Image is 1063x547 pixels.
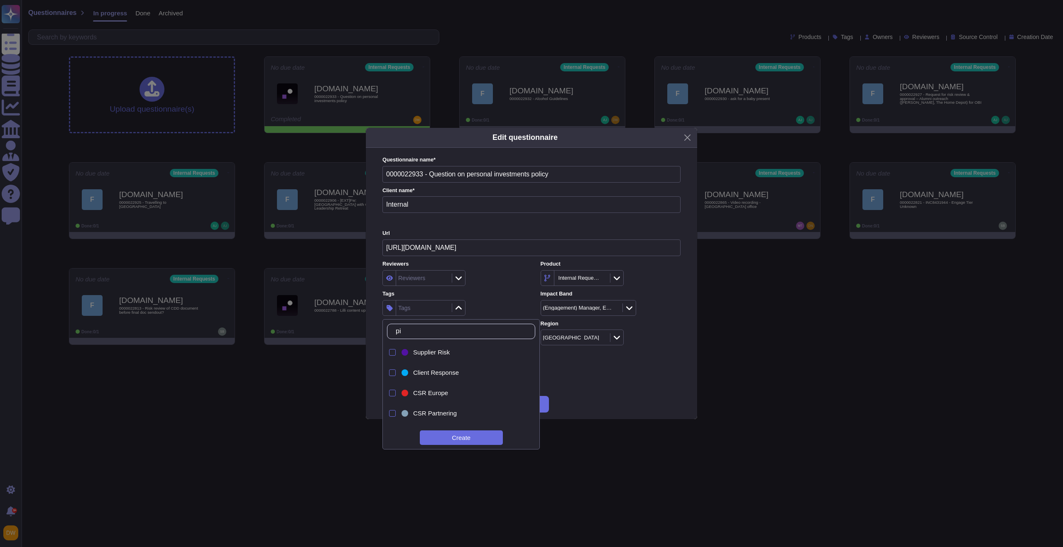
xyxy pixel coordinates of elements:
div: CSR Europe [400,388,410,398]
input: Enter questionnaire name [382,166,681,183]
label: Region [541,321,681,327]
div: CSR Europe [413,389,523,397]
label: Tags [382,291,522,297]
span: CSR Partnering [413,410,457,417]
div: Client Response [400,368,410,378]
div: (Engagement) Manager, Expert [543,305,612,310]
input: Enter company name of the client [382,196,681,213]
span: CSR Europe [413,389,448,397]
div: CSR Europe [400,384,527,403]
div: CSR Partnering [400,404,527,423]
div: Create [420,430,503,445]
span: Supplier Risk [413,349,450,356]
div: CSR PSE [400,425,527,443]
label: Client name [382,188,681,193]
div: [GEOGRAPHIC_DATA] [543,335,599,340]
div: Reviewers [398,275,425,281]
div: Internal Requests [558,275,600,281]
h5: Edit questionnaire [492,132,558,143]
span: Client Response [413,369,459,376]
label: Questionnaire name [382,157,681,163]
div: CSR Partnering [413,410,523,417]
div: CSR Partnering [400,408,410,418]
label: Url [382,231,681,236]
input: Online platform url [382,239,681,256]
div: Tags [398,305,411,311]
div: Client Response [413,369,523,376]
div: Supplier Risk [413,349,523,356]
div: Supplier Risk [400,347,410,357]
label: Reviewers [382,261,522,267]
label: Product [541,261,681,267]
input: Search by keywords [392,324,535,339]
button: Close [681,131,694,144]
label: Impact Band [541,291,681,297]
div: Supplier Risk [400,343,527,362]
div: Client Response [400,364,527,382]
